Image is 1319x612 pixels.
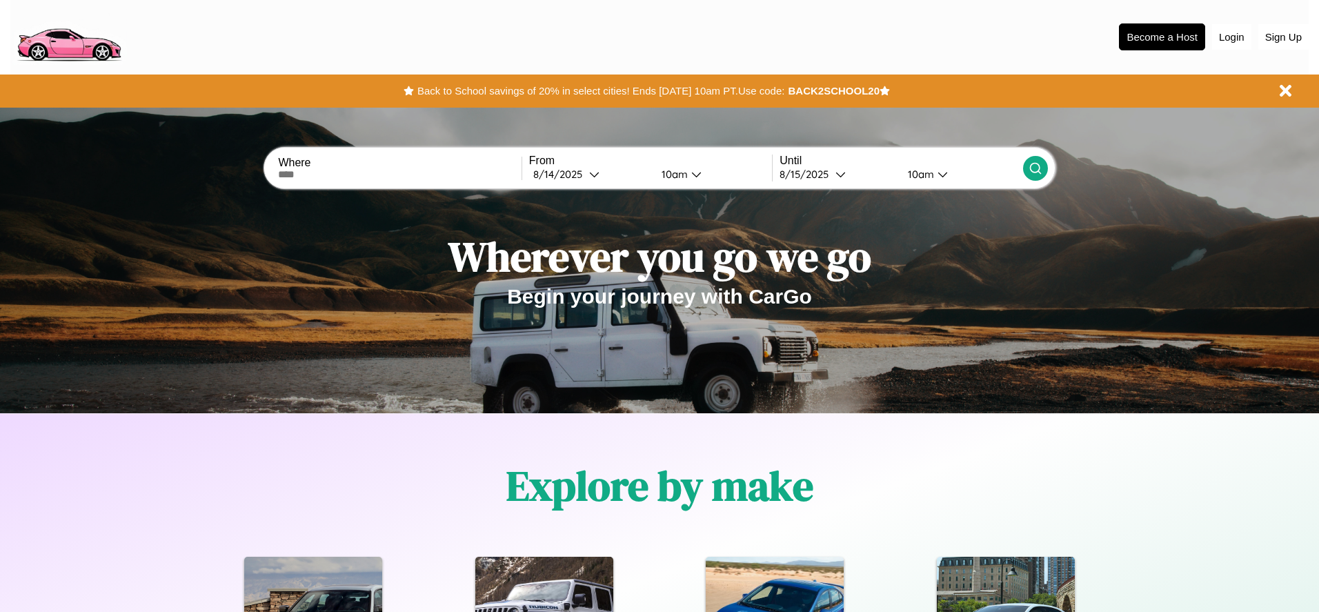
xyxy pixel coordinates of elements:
label: Where [278,157,521,169]
h1: Explore by make [506,457,813,514]
label: Until [780,155,1022,167]
button: 10am [897,167,1022,181]
div: 8 / 14 / 2025 [533,168,589,181]
button: Login [1212,24,1251,50]
button: 8/14/2025 [529,167,651,181]
button: Become a Host [1119,23,1205,50]
div: 10am [655,168,691,181]
b: BACK2SCHOOL20 [788,85,880,97]
label: From [529,155,772,167]
div: 8 / 15 / 2025 [780,168,835,181]
button: Sign Up [1258,24,1309,50]
div: 10am [901,168,938,181]
img: logo [10,7,127,65]
button: 10am [651,167,772,181]
button: Back to School savings of 20% in select cities! Ends [DATE] 10am PT.Use code: [414,81,788,101]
